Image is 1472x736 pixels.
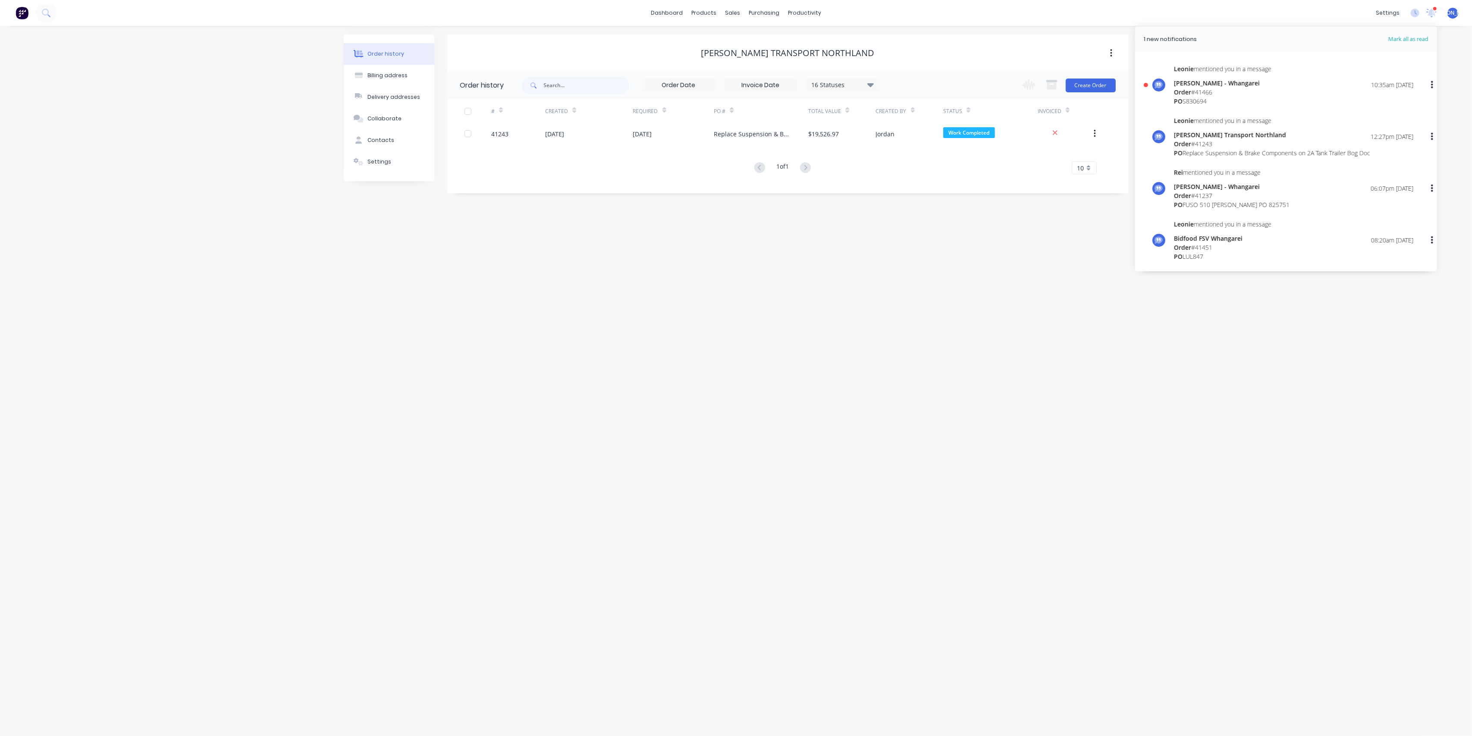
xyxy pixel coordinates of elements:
[344,86,434,108] button: Delivery addresses
[714,107,725,115] div: PO #
[367,50,404,58] div: Order history
[1174,192,1191,200] span: Order
[714,129,791,138] div: Replace Suspension & Brake Components on 2A Tank Trailer Bog Doc
[1174,252,1271,261] div: LUL847
[1038,99,1092,123] div: Invoiced
[545,129,564,138] div: [DATE]
[367,72,408,79] div: Billing address
[1038,107,1061,115] div: Invoiced
[545,107,568,115] div: Created
[1371,80,1413,89] div: 10:35am [DATE]
[721,6,744,19] div: sales
[701,48,875,58] div: [PERSON_NAME] Transport Northland
[1174,243,1271,252] div: # 41451
[1174,139,1370,148] div: # 41243
[344,43,434,65] button: Order history
[633,99,714,123] div: Required
[776,162,789,174] div: 1 of 1
[1174,130,1370,139] div: [PERSON_NAME] Transport Northland
[1174,148,1370,157] div: Replace Suspension & Brake Components on 2A Tank Trailer Bog Doc
[1174,97,1183,105] span: PO
[344,129,434,151] button: Contacts
[1174,252,1183,261] span: PO
[643,79,715,92] input: Order Date
[344,151,434,173] button: Settings
[544,77,629,94] input: Search...
[1174,243,1191,252] span: Order
[876,107,907,115] div: Created By
[1174,168,1290,177] div: mentioned you in a message
[744,6,784,19] div: purchasing
[367,115,402,123] div: Collaborate
[344,65,434,86] button: Billing address
[647,6,687,19] a: dashboard
[687,6,721,19] div: products
[1371,184,1413,193] div: 06:07pm [DATE]
[1066,79,1116,92] button: Create Order
[633,107,658,115] div: Required
[1174,88,1191,96] span: Order
[1372,6,1404,19] div: settings
[1174,201,1183,209] span: PO
[16,6,28,19] img: Factory
[1371,132,1413,141] div: 12:27pm [DATE]
[633,129,652,138] div: [DATE]
[1144,35,1197,44] div: 1 new notifications
[1174,168,1183,176] span: Rei
[1174,140,1191,148] span: Order
[491,129,508,138] div: 41243
[367,158,391,166] div: Settings
[1174,65,1194,73] span: Leonie
[1174,200,1290,209] div: FUSO 510 [PERSON_NAME] PO 825751
[1371,236,1413,245] div: 08:20am [DATE]
[1357,35,1428,44] span: Mark all as read
[784,6,825,19] div: productivity
[491,99,545,123] div: #
[1174,116,1194,125] span: Leonie
[876,129,895,138] div: Jordan
[808,107,841,115] div: Total Value
[1174,220,1194,228] span: Leonie
[460,80,504,91] div: Order history
[808,99,876,123] div: Total Value
[714,99,808,123] div: PO #
[943,107,962,115] div: Status
[1174,79,1271,88] div: [PERSON_NAME] - Whangarei
[1174,182,1290,191] div: [PERSON_NAME] - Whangarei
[367,93,420,101] div: Delivery addresses
[1077,164,1084,173] span: 10
[1174,234,1271,243] div: Bidfood FSV Whangarei
[344,108,434,129] button: Collaborate
[943,99,1038,123] div: Status
[1174,149,1183,157] span: PO
[1174,88,1271,97] div: # 41466
[1174,220,1271,229] div: mentioned you in a message
[808,129,839,138] div: $19,526.97
[545,99,633,123] div: Created
[491,107,495,115] div: #
[807,80,879,90] div: 16 Statuses
[876,99,943,123] div: Created By
[1174,116,1370,125] div: mentioned you in a message
[1174,64,1271,73] div: mentioned you in a message
[1174,97,1271,106] div: S830694
[1174,191,1290,200] div: # 41237
[367,136,394,144] div: Contacts
[943,127,995,138] span: Work Completed
[725,79,797,92] input: Invoice Date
